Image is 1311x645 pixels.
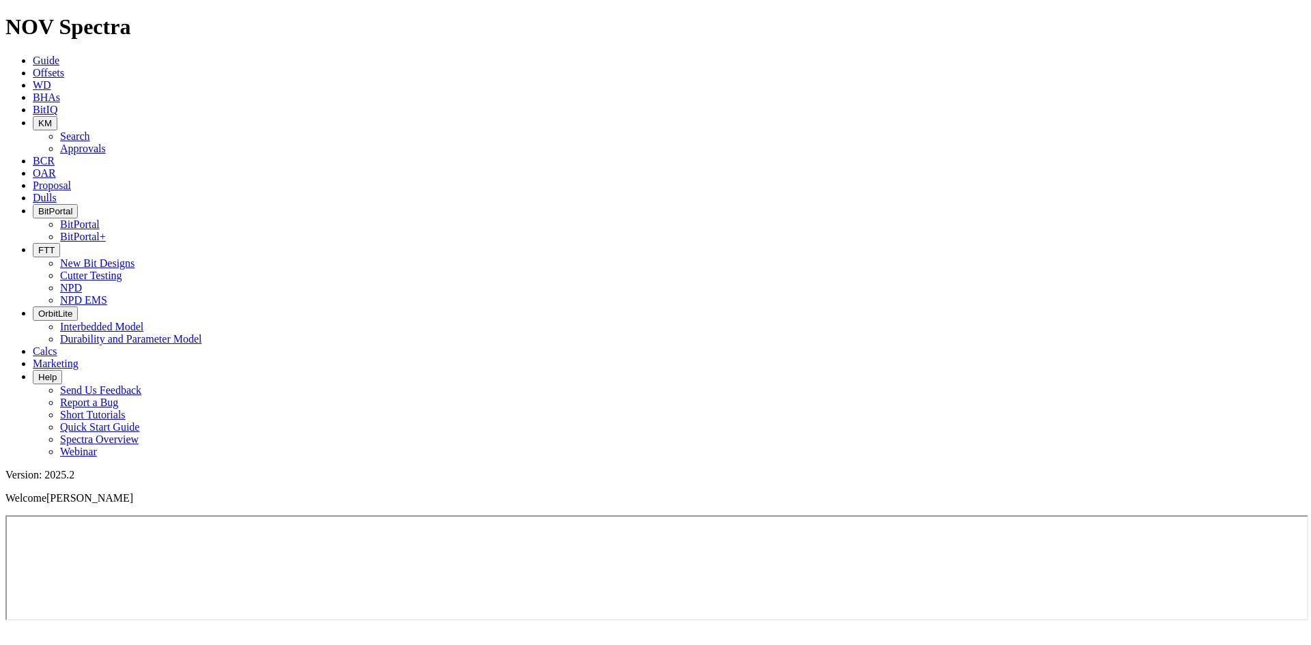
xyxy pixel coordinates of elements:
a: Proposal [33,180,71,191]
a: BCR [33,155,55,167]
a: BitPortal [60,218,100,230]
p: Welcome [5,492,1306,504]
a: NPD [60,282,82,293]
a: NPD EMS [60,294,107,306]
a: OAR [33,167,56,179]
button: KM [33,116,57,130]
span: BitPortal [38,206,72,216]
button: BitPortal [33,204,78,218]
a: Send Us Feedback [60,384,141,396]
a: Offsets [33,67,64,78]
a: Report a Bug [60,397,118,408]
h1: NOV Spectra [5,14,1306,40]
a: Search [60,130,90,142]
div: Version: 2025.2 [5,469,1306,481]
span: FTT [38,245,55,255]
a: Guide [33,55,59,66]
span: Help [38,372,57,382]
a: Quick Start Guide [60,421,139,433]
button: Help [33,370,62,384]
span: OrbitLite [38,309,72,319]
a: Approvals [60,143,106,154]
a: BitIQ [33,104,57,115]
a: Dulls [33,192,57,203]
a: Marketing [33,358,79,369]
a: Webinar [60,446,97,457]
a: WD [33,79,51,91]
a: Durability and Parameter Model [60,333,202,345]
a: Cutter Testing [60,270,122,281]
a: Interbedded Model [60,321,143,332]
a: Calcs [33,345,57,357]
a: Spectra Overview [60,433,139,445]
button: FTT [33,243,60,257]
a: Short Tutorials [60,409,126,420]
button: OrbitLite [33,306,78,321]
iframe: To enrich screen reader interactions, please activate Accessibility in Grammarly extension settings [5,515,1308,620]
a: BHAs [33,91,60,103]
span: [PERSON_NAME] [46,492,133,504]
a: New Bit Designs [60,257,135,269]
a: BitPortal+ [60,231,106,242]
span: KM [38,118,52,128]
